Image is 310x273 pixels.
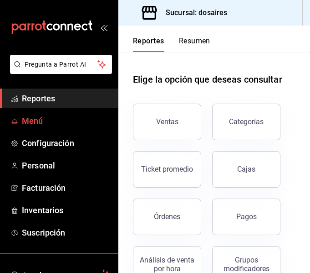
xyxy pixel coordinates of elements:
button: Categorías [212,104,280,140]
span: Personal [22,159,111,172]
span: Facturación [22,182,111,194]
div: Ticket promedio [141,165,193,173]
div: Cajas [237,165,255,173]
a: Pregunta a Parrot AI [6,66,112,76]
button: Ventas [133,104,201,140]
button: Reportes [133,37,164,52]
h3: Sucursal: dosaires [158,7,227,18]
button: Pagos [212,199,280,235]
div: Categorías [229,117,264,126]
span: Inventarios [22,204,111,216]
span: Menú [22,115,111,127]
span: Suscripción [22,226,111,239]
div: Pagos [236,212,257,221]
button: open_drawer_menu [100,24,107,31]
button: Cajas [212,151,280,188]
span: Reportes [22,92,111,105]
div: Análisis de venta por hora [139,256,195,273]
div: navigation tabs [133,37,210,52]
button: Ticket promedio [133,151,201,188]
button: Pregunta a Parrot AI [10,55,112,74]
button: Resumen [179,37,210,52]
div: Grupos modificadores [218,256,274,273]
div: Ventas [156,117,178,126]
div: Órdenes [154,212,180,221]
button: Órdenes [133,199,201,235]
span: Configuración [22,137,111,149]
h1: Elige la opción que deseas consultar [133,73,282,86]
span: Pregunta a Parrot AI [25,60,98,69]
